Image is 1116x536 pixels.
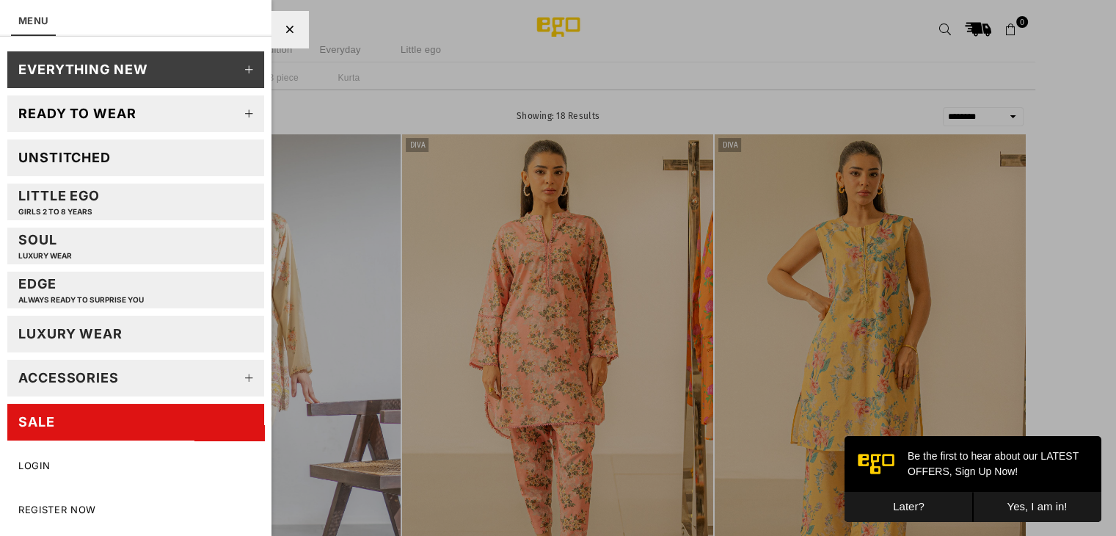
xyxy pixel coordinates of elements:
a: Register Now [7,492,264,529]
a: Unstitched [7,140,264,176]
a: LOGIN [7,448,264,485]
a: SoulLUXURY WEAR [7,228,264,264]
a: Little EGOGIRLS 2 TO 8 YEARS [7,184,264,220]
a: Accessories [7,360,264,396]
div: EVERYTHING NEW [18,61,148,78]
p: Always ready to surprise you [18,295,144,305]
div: LUXURY WEAR [18,325,123,342]
div: Little EGO [18,187,100,216]
a: MENU [18,15,48,26]
a: SALE [7,404,264,441]
div: Unstitched [18,149,111,166]
div: SALE [18,413,55,430]
p: GIRLS 2 TO 8 YEARS [18,207,100,217]
button: Yes, I am in! [128,56,257,86]
div: Ready to wear [18,105,136,122]
a: EVERYTHING NEW [7,51,264,88]
a: EDGEAlways ready to surprise you [7,272,264,308]
a: LUXURY WEAR [7,316,264,352]
div: EDGE [18,275,144,304]
iframe: webpush-onsite [845,436,1101,521]
p: LUXURY WEAR [18,251,72,261]
a: Ready to wear [7,95,264,132]
div: Close Menu [271,11,308,48]
div: Accessories [18,369,119,386]
div: Soul [18,231,72,260]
